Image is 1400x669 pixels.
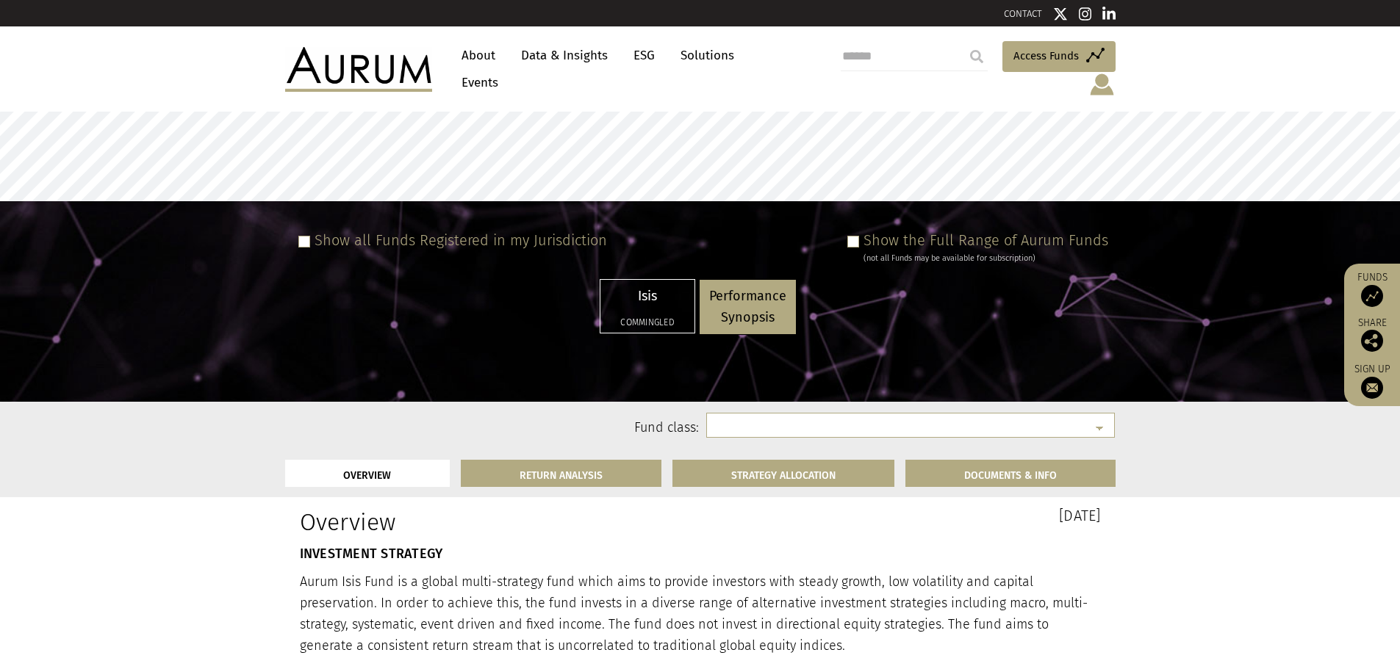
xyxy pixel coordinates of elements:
img: Twitter icon [1053,7,1068,21]
input: Submit [962,42,991,71]
label: Fund class: [427,419,700,438]
a: About [454,42,503,69]
a: Data & Insights [514,42,615,69]
a: Solutions [673,42,742,69]
h1: Overview [300,508,689,536]
a: ESG [626,42,662,69]
span: Access Funds [1013,47,1079,65]
p: Isis [610,286,685,307]
div: Share [1351,318,1393,352]
a: DOCUMENTS & INFO [905,460,1116,487]
div: (not all Funds may be available for subscription) [864,252,1108,265]
a: RETURN ANALYSIS [461,460,661,487]
img: Share this post [1361,330,1383,352]
img: Sign up to our newsletter [1361,377,1383,399]
h3: [DATE] [711,508,1101,523]
label: Show the Full Range of Aurum Funds [864,231,1108,249]
img: Access Funds [1361,285,1383,307]
strong: INVESTMENT STRATEGY [300,546,443,562]
img: account-icon.svg [1088,72,1116,97]
a: Events [454,69,498,96]
p: Aurum Isis Fund is a global multi-strategy fund which aims to provide investors with steady growt... [300,571,1101,656]
a: Funds [1351,271,1393,307]
img: Linkedin icon [1102,7,1116,21]
a: Sign up [1351,363,1393,399]
h5: Commingled [610,318,685,327]
a: Access Funds [1002,41,1116,72]
label: Show all Funds Registered in my Jurisdiction [315,231,607,249]
p: Performance Synopsis [709,286,786,328]
a: STRATEGY ALLOCATION [672,460,894,487]
img: Instagram icon [1079,7,1092,21]
a: CONTACT [1004,8,1042,19]
img: Aurum [285,47,432,91]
